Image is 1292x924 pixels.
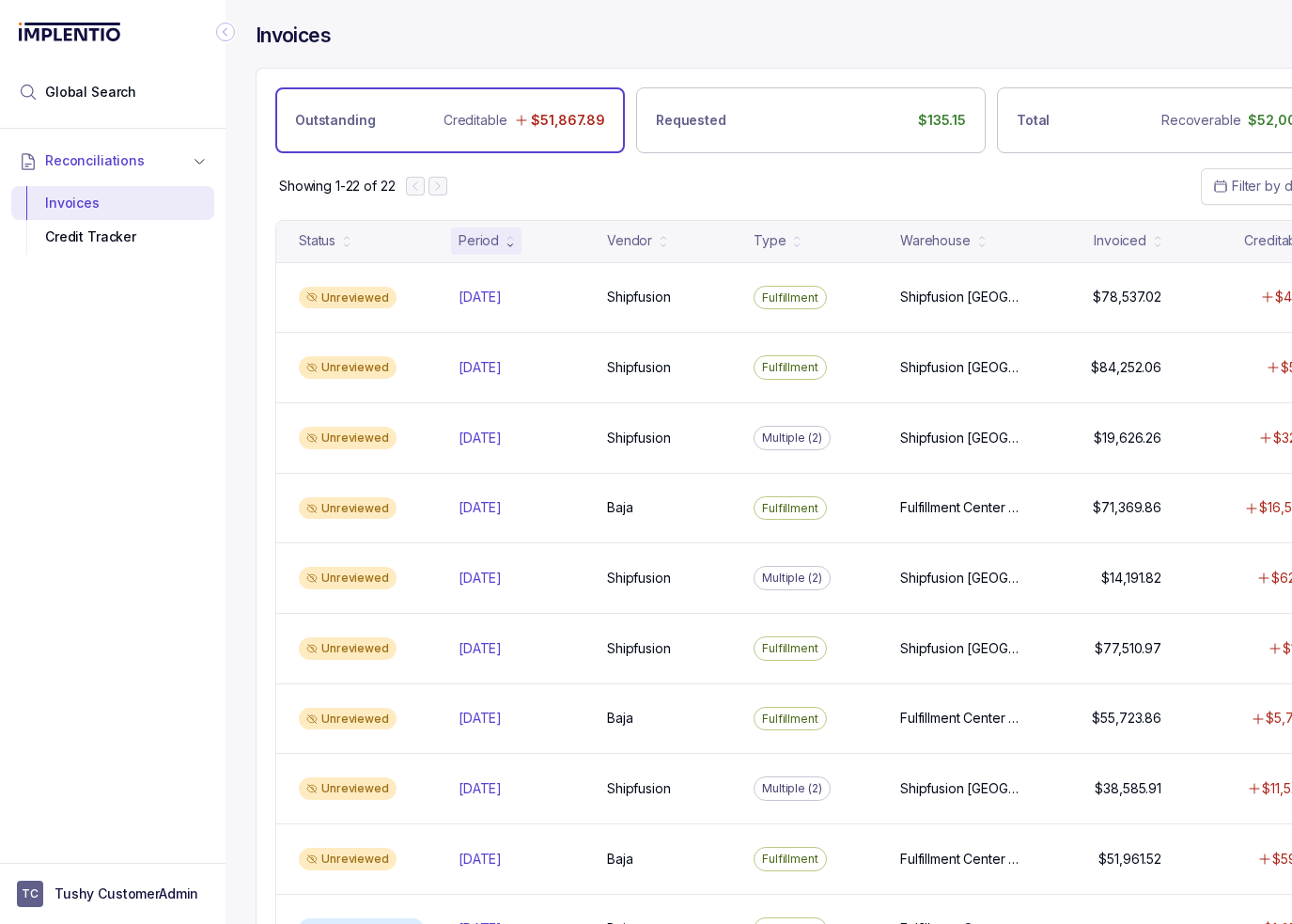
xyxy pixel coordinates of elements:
p: Outstanding [295,111,375,130]
p: $19,626.26 [1094,429,1161,447]
div: Unreviewed [299,567,397,589]
p: $84,252.06 [1091,358,1161,377]
p: [DATE] [459,498,502,517]
p: $14,191.82 [1101,569,1161,587]
p: Requested [656,111,726,130]
div: Unreviewed [299,287,397,309]
div: Remaining page entries [279,177,395,196]
p: Baja [607,850,632,869]
p: Baja [607,498,632,517]
p: Fulfillment [762,710,818,728]
p: [DATE] [459,639,502,658]
p: [DATE] [459,569,502,587]
p: Shipfusion [607,288,671,306]
div: Credit Tracker [26,220,199,254]
p: [DATE] [459,709,502,728]
p: Fulfillment [762,850,818,869]
span: Reconciliations [45,151,145,170]
div: Unreviewed [299,427,397,449]
p: Fulfillment [762,358,818,377]
p: Showing 1-22 of 22 [279,177,395,196]
div: Unreviewed [299,848,397,870]
p: Creditable [444,111,507,130]
p: $51,867.89 [531,111,605,130]
p: Shipfusion [GEOGRAPHIC_DATA] [900,358,1020,377]
h4: Invoices [256,23,331,49]
p: $71,369.86 [1093,498,1161,517]
div: Type [754,231,786,250]
p: $78,537.02 [1093,288,1161,306]
div: Unreviewed [299,356,397,379]
div: Unreviewed [299,708,397,730]
p: Multiple (2) [762,569,822,587]
div: Unreviewed [299,497,397,520]
p: Shipfusion [GEOGRAPHIC_DATA], Shipfusion [GEOGRAPHIC_DATA] [900,429,1020,447]
p: Fulfillment Center IQB / InQbate, [GEOGRAPHIC_DATA] [GEOGRAPHIC_DATA] / [US_STATE] [900,850,1020,869]
p: Baja [607,709,632,728]
div: Invoices [26,186,199,220]
p: $77,510.97 [1095,639,1161,658]
div: Period [459,231,499,250]
button: Reconciliations [11,140,214,181]
div: Vendor [607,231,652,250]
p: Total [1017,111,1050,130]
p: [DATE] [459,779,502,798]
button: User initialsTushy CustomerAdmin [17,881,209,907]
p: Shipfusion [GEOGRAPHIC_DATA] [900,779,1020,798]
span: Global Search [45,83,136,102]
span: User initials [17,881,43,907]
p: Fulfillment Center IQB / InQbate, Fulfillment Center IQB-WHLS / InQbate-WHLS, [GEOGRAPHIC_DATA] [... [900,709,1020,728]
p: Shipfusion [607,639,671,658]
p: $135.15 [918,111,966,130]
div: Unreviewed [299,777,397,800]
p: [DATE] [459,429,502,447]
p: Recoverable [1161,111,1240,130]
div: Collapse Icon [214,21,237,43]
div: Unreviewed [299,637,397,660]
div: Invoiced [1094,231,1146,250]
p: Shipfusion [607,779,671,798]
p: Fulfillment [762,639,818,658]
p: [DATE] [459,850,502,869]
p: $51,961.52 [1098,850,1161,869]
p: $55,723.86 [1092,709,1161,728]
div: Status [299,231,335,250]
p: [DATE] [459,358,502,377]
p: Shipfusion [607,569,671,587]
p: Fulfillment Center (W) / Wholesale, Fulfillment Center / Primary, Fulfillment Center IQB / InQbat... [900,498,1020,517]
p: Shipfusion [GEOGRAPHIC_DATA], Shipfusion [GEOGRAPHIC_DATA], Shipfusion [GEOGRAPHIC_DATA] [900,288,1020,306]
div: Reconciliations [11,182,214,258]
p: Multiple (2) [762,779,822,798]
p: [DATE] [459,288,502,306]
p: Fulfillment [762,499,818,518]
p: Shipfusion [GEOGRAPHIC_DATA] [900,639,1020,658]
p: Shipfusion [607,429,671,447]
p: Shipfusion [607,358,671,377]
p: $38,585.91 [1095,779,1161,798]
p: Multiple (2) [762,429,822,447]
p: Shipfusion [GEOGRAPHIC_DATA], Shipfusion [GEOGRAPHIC_DATA] [900,569,1020,587]
div: Warehouse [900,231,971,250]
p: Fulfillment [762,289,818,307]
p: Tushy CustomerAdmin [54,885,198,903]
